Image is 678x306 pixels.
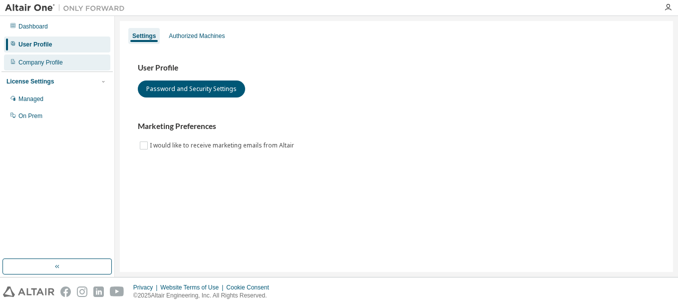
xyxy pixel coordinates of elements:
p: © 2025 Altair Engineering, Inc. All Rights Reserved. [133,291,275,300]
div: Managed [18,95,43,103]
div: Cookie Consent [226,283,275,291]
div: Dashboard [18,22,48,30]
div: Website Terms of Use [160,283,226,291]
div: On Prem [18,112,42,120]
div: License Settings [6,77,54,85]
div: User Profile [18,40,52,48]
h3: User Profile [138,63,655,73]
label: I would like to receive marketing emails from Altair [150,139,296,151]
div: Settings [132,32,156,40]
img: altair_logo.svg [3,286,54,297]
img: instagram.svg [77,286,87,297]
h3: Marketing Preferences [138,121,655,131]
img: youtube.svg [110,286,124,297]
div: Authorized Machines [169,32,225,40]
img: linkedin.svg [93,286,104,297]
div: Privacy [133,283,160,291]
img: facebook.svg [60,286,71,297]
img: Altair One [5,3,130,13]
button: Password and Security Settings [138,80,245,97]
div: Company Profile [18,58,63,66]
